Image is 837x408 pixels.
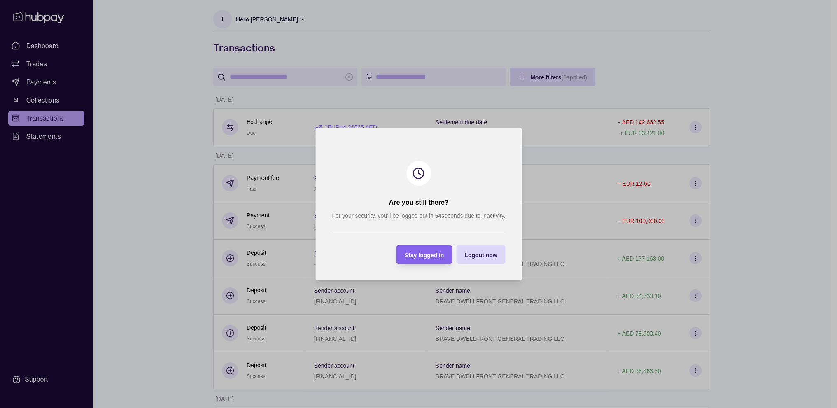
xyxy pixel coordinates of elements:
[435,212,441,219] strong: 54
[332,211,505,220] p: For your security, you’ll be logged out in seconds due to inactivity.
[396,245,452,264] button: Stay logged in
[404,252,444,258] span: Stay logged in
[464,252,497,258] span: Logout now
[456,245,505,264] button: Logout now
[389,198,448,207] h2: Are you still there?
